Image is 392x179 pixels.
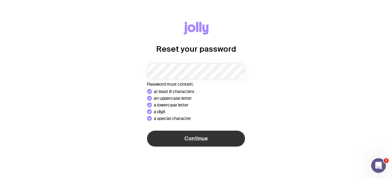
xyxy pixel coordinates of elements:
[147,131,245,147] button: Continue
[154,109,165,114] p: a digit
[371,158,386,173] iframe: Intercom live chat
[154,116,191,121] p: a special character
[156,44,236,54] h1: Reset your password
[154,89,194,94] p: at least 8 characters
[154,103,188,107] p: a lowercase letter
[384,158,389,163] span: 1
[154,96,192,101] p: an uppercase letter
[184,135,208,142] span: Continue
[147,82,245,87] p: Password must contain:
